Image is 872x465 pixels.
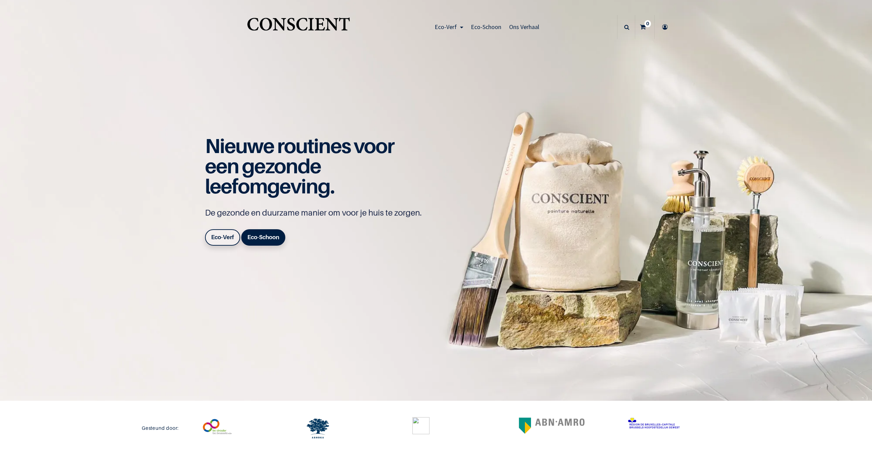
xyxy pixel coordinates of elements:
[247,234,279,241] b: Eco-Schoon
[619,417,721,430] div: 6 / 6
[195,417,298,436] div: 2 / 6
[518,417,585,434] img: 2560px-ABN-AMRO_Logo_new_colors.svg.png
[509,23,539,31] span: Ons Verhaal
[431,15,467,39] a: Eco-Verf
[471,23,501,31] span: Eco-Schoon
[205,207,427,218] p: De gezonde en duurzame manier om voor je huis te zorgen.
[412,417,430,434] img: Acc_Logo_Black_Purple_RGB.png
[246,14,351,41] a: Logo of Conscient.nl
[306,417,329,440] img: logo.svg
[246,14,351,41] img: Conscient.nl
[635,15,654,39] a: 0
[205,229,240,246] a: Eco-Verf
[435,23,457,31] span: Eco-Verf
[211,234,234,241] b: Eco-Verf
[644,20,651,27] sup: 0
[142,425,179,431] h6: Gesteund door:
[407,417,509,434] div: 4 / 6
[241,229,285,246] a: Eco-Schoon
[205,134,394,198] span: Nieuwe routines voor een gezonde leefomgeving.
[301,417,404,440] div: 3 / 6
[513,417,615,434] div: 5 / 6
